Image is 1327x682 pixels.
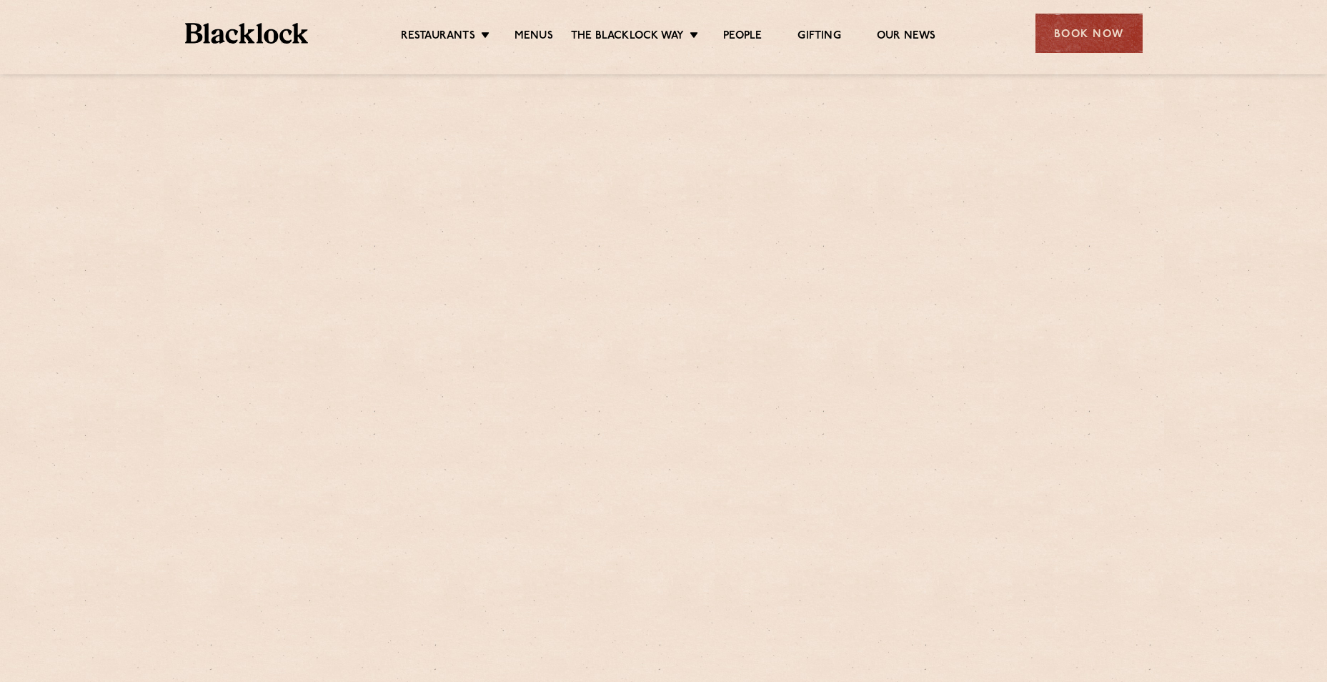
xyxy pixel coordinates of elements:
a: Restaurants [401,29,475,45]
div: Book Now [1035,14,1143,53]
a: Menus [515,29,553,45]
a: Our News [877,29,936,45]
a: People [723,29,762,45]
a: Gifting [797,29,840,45]
img: BL_Textured_Logo-footer-cropped.svg [185,23,309,44]
a: The Blacklock Way [571,29,684,45]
